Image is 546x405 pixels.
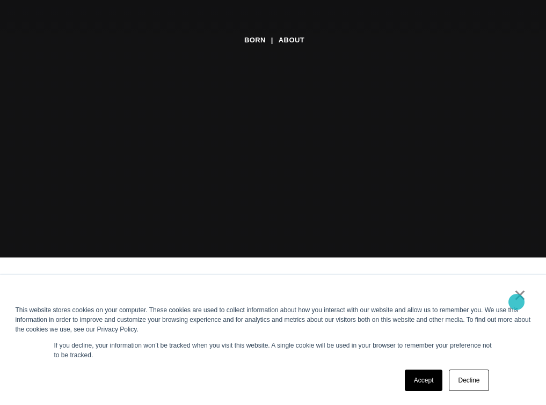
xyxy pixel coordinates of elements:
a: × [514,290,527,300]
a: About [279,32,304,48]
p: If you decline, your information won’t be tracked when you visit this website. A single cookie wi... [54,341,492,360]
a: Accept [405,370,443,391]
a: BORN [244,32,266,48]
a: Decline [449,370,489,391]
div: This website stores cookies on your computer. These cookies are used to collect information about... [16,305,531,334]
